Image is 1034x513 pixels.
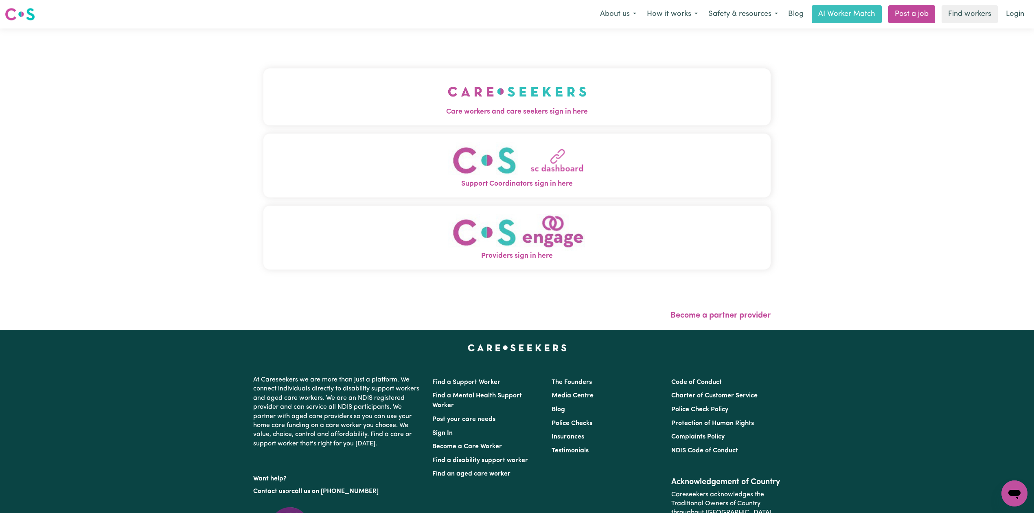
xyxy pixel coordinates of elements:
p: or [253,484,423,499]
a: Contact us [253,488,285,495]
button: How it works [642,6,703,23]
a: The Founders [552,379,592,386]
a: call us on [PHONE_NUMBER] [291,488,379,495]
a: AI Worker Match [812,5,882,23]
a: Police Check Policy [671,406,728,413]
a: NDIS Code of Conduct [671,447,738,454]
a: Police Checks [552,420,592,427]
button: Providers sign in here [263,206,771,270]
p: At Careseekers we are more than just a platform. We connect individuals directly to disability su... [253,372,423,452]
a: Charter of Customer Service [671,392,758,399]
a: Login [1001,5,1029,23]
p: Want help? [253,471,423,483]
a: Find workers [942,5,998,23]
a: Find a Mental Health Support Worker [432,392,522,409]
a: Find a disability support worker [432,457,528,464]
span: Care workers and care seekers sign in here [263,107,771,117]
img: Careseekers logo [5,7,35,22]
span: Providers sign in here [263,251,771,261]
a: Complaints Policy [671,434,725,440]
iframe: Button to launch messaging window [1001,480,1027,506]
a: Post your care needs [432,416,495,423]
a: Become a Care Worker [432,443,502,450]
a: Sign In [432,430,453,436]
a: Become a partner provider [670,311,771,320]
button: Support Coordinators sign in here [263,134,771,197]
a: Blog [552,406,565,413]
a: Protection of Human Rights [671,420,754,427]
a: Media Centre [552,392,594,399]
span: Support Coordinators sign in here [263,179,771,189]
a: Code of Conduct [671,379,722,386]
a: Testimonials [552,447,589,454]
a: Find an aged care worker [432,471,510,477]
a: Careseekers logo [5,5,35,24]
a: Insurances [552,434,584,440]
button: Safety & resources [703,6,783,23]
button: Care workers and care seekers sign in here [263,68,771,125]
a: Blog [783,5,808,23]
a: Find a Support Worker [432,379,500,386]
a: Post a job [888,5,935,23]
a: Careseekers home page [468,344,567,351]
button: About us [595,6,642,23]
h2: Acknowledgement of Country [671,477,781,487]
